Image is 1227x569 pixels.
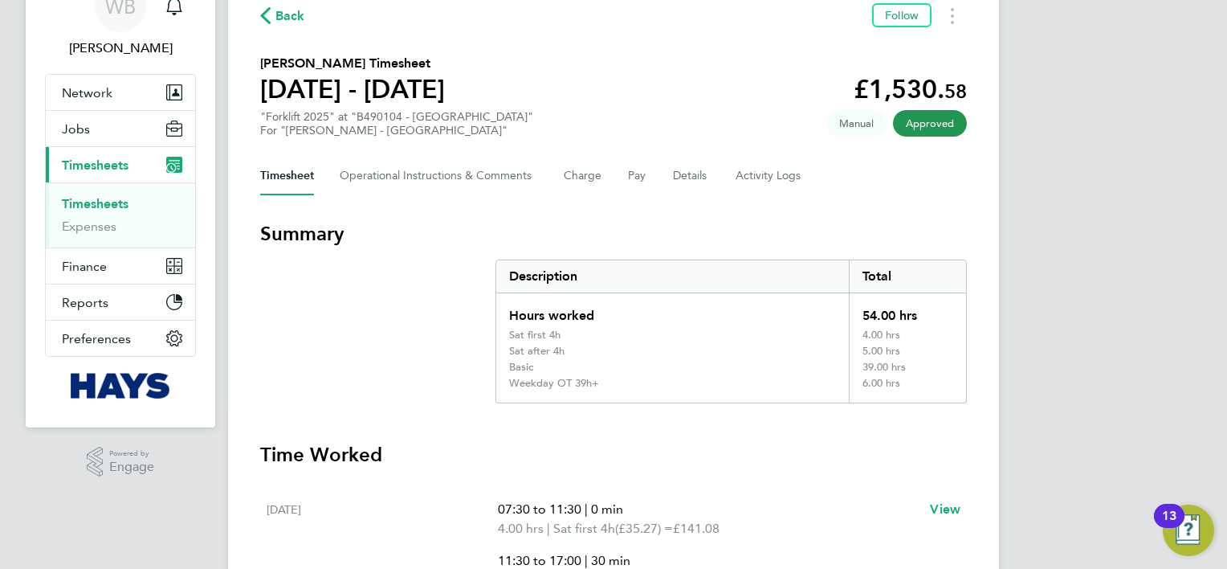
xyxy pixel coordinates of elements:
[340,157,538,195] button: Operational Instructions & Comments
[547,521,550,536] span: |
[498,553,581,568] span: 11:30 to 17:00
[45,373,196,399] a: Go to home page
[849,260,966,293] div: Total
[585,553,588,568] span: |
[260,442,967,468] h3: Time Worked
[673,521,719,536] span: £141.08
[46,75,195,110] button: Network
[628,157,647,195] button: Pay
[826,110,887,137] span: This timesheet was manually created.
[585,501,588,517] span: |
[854,74,967,104] app-decimal: £1,530.
[673,157,710,195] button: Details
[885,8,919,23] span: Follow
[872,3,931,27] button: Follow
[591,501,623,517] span: 0 min
[62,85,112,100] span: Network
[62,121,90,137] span: Jobs
[260,124,533,137] div: For "[PERSON_NAME] - [GEOGRAPHIC_DATA]"
[62,158,128,173] span: Timesheets
[46,147,195,182] button: Timesheets
[591,553,630,568] span: 30 min
[62,196,128,211] a: Timesheets
[62,219,116,234] a: Expenses
[938,3,967,28] button: Timesheets Menu
[1163,505,1214,556] button: Open Resource Center, 13 new notifications
[498,521,544,536] span: 4.00 hrs
[849,361,966,377] div: 39.00 hrs
[509,377,599,390] div: Weekday OT 39h+
[62,331,131,346] span: Preferences
[736,157,803,195] button: Activity Logs
[496,260,849,293] div: Description
[260,157,314,195] button: Timesheet
[893,110,967,137] span: This timesheet has been approved.
[509,329,561,342] div: Sat first 4h
[46,182,195,248] div: Timesheets
[46,248,195,284] button: Finance
[930,501,960,517] span: View
[62,259,107,274] span: Finance
[849,377,966,403] div: 6.00 hrs
[849,345,966,361] div: 5.00 hrs
[87,447,155,477] a: Powered byEngage
[564,157,602,195] button: Charge
[46,284,195,320] button: Reports
[553,519,615,538] span: Sat first 4h
[46,111,195,146] button: Jobs
[260,54,445,73] h2: [PERSON_NAME] Timesheet
[498,501,581,517] span: 07:30 to 11:30
[615,521,673,536] span: (£35.27) =
[46,321,195,356] button: Preferences
[260,6,305,26] button: Back
[109,447,154,461] span: Powered by
[849,293,966,329] div: 54.00 hrs
[260,73,445,105] h1: [DATE] - [DATE]
[62,295,108,310] span: Reports
[930,500,960,519] a: View
[509,361,533,374] div: Basic
[109,461,154,474] span: Engage
[509,345,565,358] div: Sat after 4h
[71,373,171,399] img: hays-logo-retina.png
[495,260,967,403] div: Summary
[496,293,849,329] div: Hours worked
[944,80,967,103] span: 58
[849,329,966,345] div: 4.00 hrs
[260,221,967,247] h3: Summary
[45,39,196,58] span: William Brown
[260,110,533,137] div: "Forklift 2025" at "B490104 - [GEOGRAPHIC_DATA]"
[275,6,305,26] span: Back
[1162,516,1176,537] div: 13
